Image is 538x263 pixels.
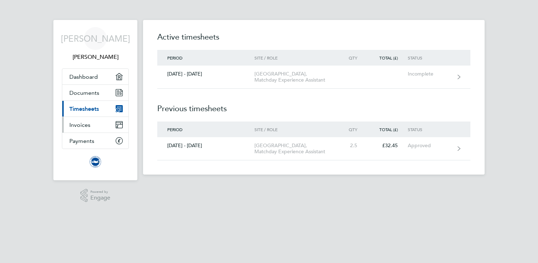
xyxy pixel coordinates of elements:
div: Qty [336,55,367,60]
span: Jonathan Aylett [62,53,129,61]
div: Qty [336,127,367,132]
div: [DATE] - [DATE] [157,143,254,149]
h2: Previous timesheets [157,89,470,122]
div: £32.45 [367,143,408,149]
span: Period [167,55,183,61]
div: [GEOGRAPHIC_DATA], Matchday Experience Assistant [254,71,336,83]
span: Invoices [69,122,90,128]
div: Total (£) [367,55,408,60]
a: [PERSON_NAME][PERSON_NAME] [62,27,129,61]
div: Total (£) [367,127,408,132]
div: Site / Role [254,127,336,132]
a: [DATE] - [DATE][GEOGRAPHIC_DATA], Matchday Experience AssistantIncomplete [157,66,470,89]
h2: Active timesheets [157,31,470,50]
span: Payments [69,138,94,144]
div: [DATE] - [DATE] [157,71,254,77]
div: Incomplete [408,71,452,77]
span: Documents [69,89,99,96]
span: Engage [90,195,110,201]
a: Invoices [62,117,128,133]
div: Site / Role [254,55,336,60]
div: Status [408,55,452,60]
nav: Main navigation [53,20,137,180]
span: Period [167,127,183,132]
div: Approved [408,143,452,149]
span: Timesheets [69,105,99,112]
img: brightonandhovealbion-logo-retina.png [90,156,101,167]
a: Documents [62,85,128,100]
a: Dashboard [62,69,128,84]
a: Powered byEngage [80,189,111,202]
a: Go to home page [62,156,129,167]
div: 2.5 [336,143,367,149]
a: Timesheets [62,101,128,117]
span: Dashboard [69,73,98,80]
div: Status [408,127,452,132]
a: [DATE] - [DATE][GEOGRAPHIC_DATA], Matchday Experience Assistant2.5£32.45Approved [157,137,470,160]
span: Powered by [90,189,110,195]
span: [PERSON_NAME] [61,34,130,43]
a: Payments [62,133,128,149]
div: [GEOGRAPHIC_DATA], Matchday Experience Assistant [254,143,336,155]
